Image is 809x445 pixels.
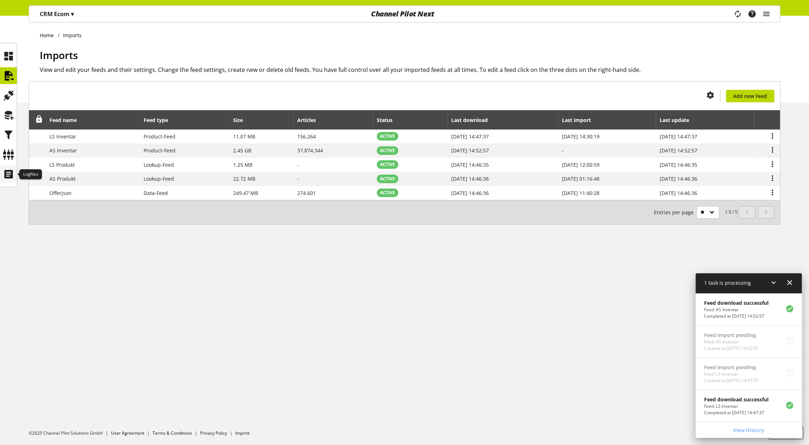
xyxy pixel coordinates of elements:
p: Completed at Aug 15, 2025, 14:52:57 [704,313,769,319]
a: Imprint [235,430,250,436]
span: [DATE] 14:46:35 [451,161,489,168]
span: Data-Feed [144,190,168,196]
span: 22.72 MB [233,175,255,182]
span: AS Produkt [49,175,76,182]
span: [DATE] 14:46:35 [659,161,697,168]
span: ▾ [71,10,74,18]
p: CRM Ecom [40,10,74,18]
p: Feed download successful [704,396,769,403]
p: Feed download successful [704,299,769,307]
span: Imports [40,48,78,62]
span: 37.874.344 [297,147,323,154]
li: ©2025 Channel Pilot Solutions GmbH [29,430,111,436]
a: Add new Feed [726,90,774,102]
span: 156.264 [297,133,316,140]
div: Status [377,116,400,124]
small: 1-5 / 5 [654,206,737,219]
div: Logfiles [19,169,42,179]
a: Privacy Policy [200,430,227,436]
span: [DATE] 14:46:36 [451,175,489,182]
p: Completed at Aug 15, 2025, 14:47:37 [704,410,769,416]
span: [DATE] 01:16:48 [562,175,599,182]
span: Entries per page [654,209,697,216]
span: - [297,175,299,182]
span: 1 task is processing [704,279,751,286]
span: ACTIVE [380,147,395,154]
span: 274.601 [297,190,316,196]
p: Feed: AS Inventar [704,307,769,313]
span: Add new Feed [733,92,767,100]
span: ACTIVE [380,161,395,168]
span: Product-Feed [144,133,175,140]
span: - [297,161,299,168]
span: [DATE] 14:46:36 [451,190,489,196]
span: 2.45 GB [233,147,251,154]
span: [DATE] 14:46:36 [659,190,697,196]
span: LS Inventar [49,133,76,140]
span: LS Produkt [49,161,75,168]
div: Last update [659,116,696,124]
span: [DATE] 12:00:59 [562,161,599,168]
a: Feed download successfulFeed: LS InventarCompleted at [DATE] 14:47:37 [695,390,802,422]
span: Unlock to reorder rows [35,116,43,123]
span: [DATE] 14:47:37 [451,133,489,140]
span: - [562,147,564,154]
span: AS Inventar [49,147,77,154]
span: ACTIVE [380,176,395,182]
span: [DATE] 14:30:19 [562,133,599,140]
span: View History [733,426,764,434]
div: Feed name [49,116,84,124]
div: Last import [562,116,598,124]
h2: View and edit your feeds and their settings. Change the feed settings, create new or delete old f... [40,65,780,74]
a: User Agreement [111,430,144,436]
a: Terms & Conditions [153,430,192,436]
span: [DATE] 14:46:36 [659,175,697,182]
span: Lookup-Feed [144,161,174,168]
nav: main navigation [29,5,780,23]
span: [DATE] 14:47:37 [659,133,697,140]
span: 11.07 MB [233,133,255,140]
p: Feed: LS Inventar [704,403,769,410]
a: Feed download successfulFeed: AS InventarCompleted at [DATE] 14:52:57 [695,293,802,325]
div: Feed type [144,116,175,124]
span: Product-Feed [144,147,175,154]
span: [DATE] 14:52:57 [451,147,489,154]
div: Articles [297,116,323,124]
span: 1.25 MB [233,161,252,168]
a: Home [40,31,58,39]
span: [DATE] 14:52:57 [659,147,697,154]
div: Size [233,116,250,124]
span: [DATE] 11:40:28 [562,190,599,196]
div: Last download [451,116,495,124]
span: Offerjson [49,190,72,196]
span: 249.47 MB [233,190,258,196]
span: ACTIVE [380,190,395,196]
a: View History [697,424,800,436]
span: Lookup-Feed [144,175,174,182]
div: Unlock to reorder rows [33,116,43,124]
span: ACTIVE [380,133,395,140]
